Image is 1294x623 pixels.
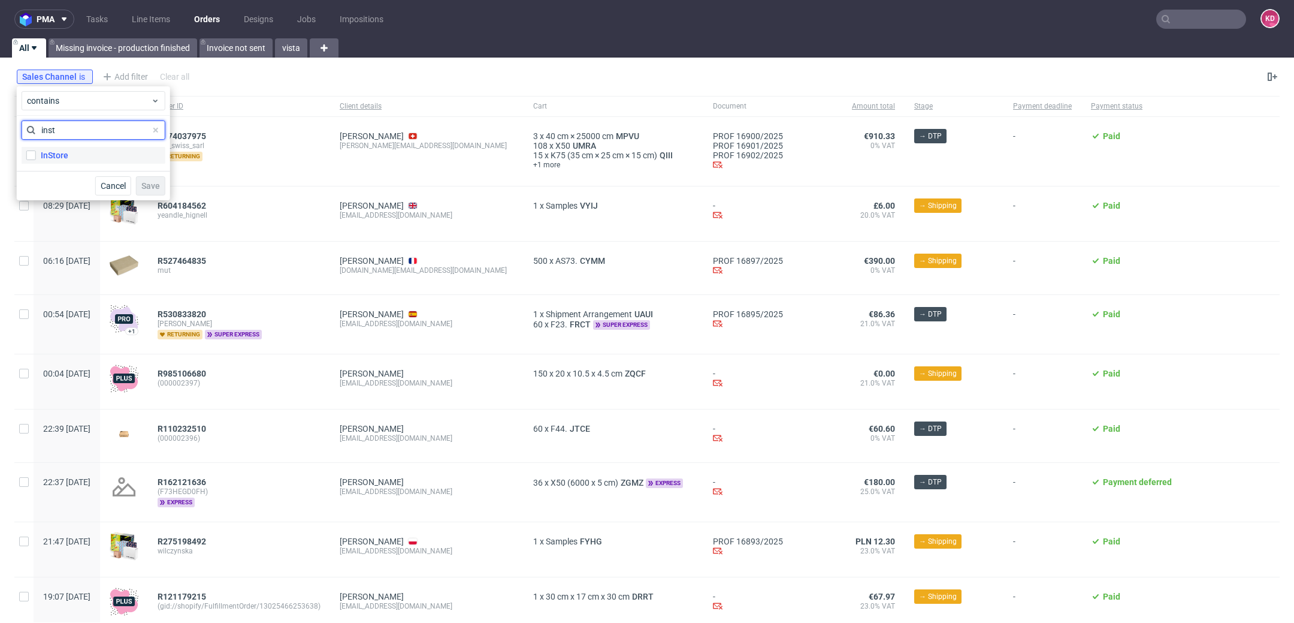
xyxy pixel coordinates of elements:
a: PROF 16893/2025 [713,537,783,546]
span: - [1013,131,1072,171]
span: 21.0% VAT [802,378,895,388]
img: plain-eco.9b3ba858dad33fd82c36.png [110,255,138,276]
span: UAUI [632,309,655,319]
span: AS73. [555,256,578,266]
a: Line Items [125,10,177,29]
a: JTCE [567,424,592,434]
div: [DOMAIN_NAME][EMAIL_ADDRESS][DOMAIN_NAME] [340,266,514,275]
a: All [12,38,46,58]
div: x [533,201,694,210]
button: Cancel [95,176,131,195]
span: - [1013,369,1072,395]
span: 06:16 [DATE] [43,256,90,266]
span: - [1013,424,1072,448]
span: 22:39 [DATE] [43,424,90,434]
div: - [713,201,783,222]
span: Sales Channel [22,72,79,82]
span: adt_swiss_sarl [158,141,321,151]
div: x [533,592,694,601]
div: x [533,131,694,141]
a: R162121636 [158,477,208,487]
a: R527464835 [158,256,208,266]
a: FRCT [567,320,593,329]
span: contains [27,95,151,107]
span: → DTP [919,423,942,434]
span: (000002397) [158,378,321,388]
span: Paid [1103,201,1120,210]
span: €60.60 [869,424,895,434]
span: F23. [551,320,567,329]
span: €390.00 [864,256,895,266]
div: x [533,537,694,546]
span: 108 [533,141,548,151]
span: 00:54 [DATE] [43,309,90,319]
span: £6.00 [873,201,895,210]
span: Payment status [1091,101,1172,112]
a: Jobs [290,10,323,29]
span: €0.00 [873,369,895,378]
a: [PERSON_NAME] [340,369,404,378]
span: Samples [546,201,578,210]
span: R174037975 [158,131,206,141]
span: R530833820 [158,309,206,319]
figcaption: KD [1262,10,1278,27]
span: Paid [1103,592,1120,601]
span: X50 [555,141,570,151]
div: x [533,319,694,330]
span: 0% VAT [802,434,895,443]
div: [EMAIL_ADDRESS][DOMAIN_NAME] [340,319,514,329]
span: - [1013,256,1072,280]
a: PROF 16902/2025 [713,151,783,160]
span: R275198492 [158,537,206,546]
a: PROF 16900/2025 [713,131,783,141]
img: version_two_editor_design.png [110,426,138,442]
a: PROF 16897/2025 [713,256,783,266]
span: X50 (6000 x 5 cm) [551,478,618,487]
span: 20.0% VAT [802,210,895,220]
span: pma [37,15,55,23]
span: super express [205,330,262,339]
span: returning [158,330,202,339]
div: x [533,141,694,151]
span: Client details [340,101,514,112]
a: VYIJ [578,201,600,210]
span: (F73HEGD0FH) [158,487,321,496]
span: 36 [533,478,543,487]
a: Designs [237,10,280,29]
a: [PERSON_NAME] [340,424,404,434]
a: vista [275,38,307,58]
span: Amount total [802,101,895,112]
div: - [713,592,783,613]
span: super express [593,320,650,330]
div: [EMAIL_ADDRESS][DOMAIN_NAME] [340,601,514,611]
span: 00:04 [DATE] [43,369,90,378]
span: 20 x 10.5 x 4.5 cm [555,369,622,378]
a: Orders [187,10,227,29]
a: ZGMZ [618,478,646,487]
div: - [713,424,783,445]
span: Paid [1103,131,1120,141]
span: - [1013,537,1072,562]
span: 0% VAT [802,141,895,151]
a: PROF 16901/2025 [713,141,783,151]
span: 21:47 [DATE] [43,537,90,546]
a: R275198492 [158,537,208,546]
div: [EMAIL_ADDRESS][DOMAIN_NAME] [340,487,514,496]
span: Paid [1103,369,1120,378]
span: Cancel [101,182,126,190]
img: sample-icon.16e107be6ad460a3e330.png [110,196,138,225]
img: plus-icon.676465ae8f3a83198b3f.png [110,587,138,616]
img: pro-icon.017ec5509f39f3e742e3.png [110,305,138,333]
span: 60 [533,424,543,434]
div: x [533,369,694,378]
div: x [533,309,694,319]
input: Search for a value(s) [22,121,165,140]
div: x [533,256,694,266]
span: MPVU [613,131,642,141]
div: [PERSON_NAME][EMAIL_ADDRESS][DOMAIN_NAME] [340,141,514,151]
span: 21.0% VAT [802,319,895,329]
a: DRRT [630,592,656,601]
span: Stage [914,101,994,112]
div: [EMAIL_ADDRESS][DOMAIN_NAME] [340,210,514,220]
